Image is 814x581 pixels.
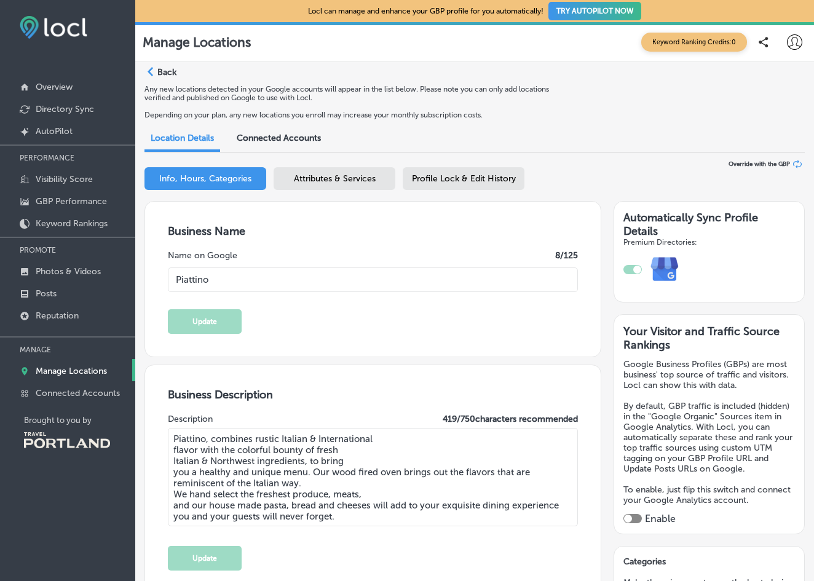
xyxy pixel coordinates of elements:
label: 419 / 750 characters recommended [443,414,578,424]
label: Description [168,414,213,424]
span: Location Details [151,133,214,143]
span: Info, Hours, Categories [159,173,251,184]
span: Override with the GBP [729,160,790,168]
button: TRY AUTOPILOT NOW [548,2,641,20]
p: Reputation [36,310,79,321]
p: GBP Performance [36,196,107,207]
h3: Automatically Sync Profile Details [623,211,794,238]
h3: Your Visitor and Traffic Source Rankings [623,325,794,352]
p: To enable, just flip this switch and connect your Google Analytics account. [623,484,794,505]
img: e7ababfa220611ac49bdb491a11684a6.png [642,247,688,293]
label: Name on Google [168,250,237,261]
p: Manage Locations [36,366,107,376]
p: Directory Sync [36,104,94,114]
p: Keyword Rankings [36,218,108,229]
p: Depending on your plan, any new locations you enroll may increase your monthly subscription costs. [144,111,574,119]
p: Any new locations detected in your Google accounts will appear in the list below. Please note you... [144,85,574,102]
p: Photos & Videos [36,266,101,277]
p: AutoPilot [36,126,73,136]
span: Connected Accounts [237,133,321,143]
button: Update [168,546,242,571]
span: Keyword Ranking Credits: 0 [641,33,747,52]
p: Connected Accounts [36,388,120,398]
span: Attributes & Services [294,173,376,184]
h3: Categories [623,556,794,571]
p: Posts [36,288,57,299]
p: Back [157,67,176,77]
label: Enable [645,513,676,524]
p: Visibility Score [36,174,93,184]
img: Travel Portland [24,432,110,448]
img: fda3e92497d09a02dc62c9cd864e3231.png [20,16,87,39]
input: Enter Location Name [168,267,578,292]
p: Overview [36,82,73,92]
h3: Business Name [168,224,578,238]
h4: Premium Directories: [623,238,794,247]
span: Profile Lock & Edit History [412,173,516,184]
p: By default, GBP traffic is included (hidden) in the "Google Organic" Sources item in Google Analy... [623,401,794,474]
label: 8 /125 [555,250,578,261]
p: Brought to you by [24,416,135,425]
p: Google Business Profiles (GBPs) are most business' top source of traffic and visitors. Locl can s... [623,359,794,390]
button: Update [168,309,242,334]
textarea: Piattino, combines rustic Italian & International flavor with the colorful bounty of fresh Italia... [168,428,578,526]
h3: Business Description [168,388,578,401]
p: Manage Locations [143,34,251,50]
